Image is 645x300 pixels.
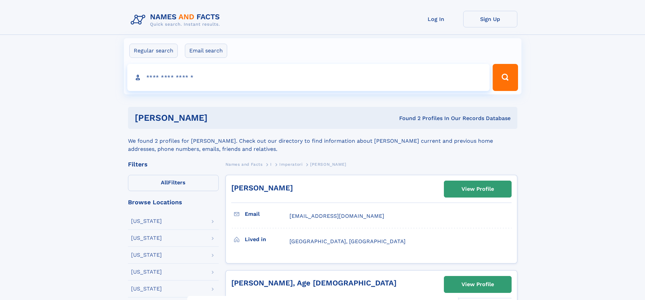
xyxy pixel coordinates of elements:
div: View Profile [461,277,494,292]
a: Imperatori [279,160,302,168]
label: Regular search [129,44,178,58]
div: [US_STATE] [131,218,162,224]
div: [US_STATE] [131,235,162,241]
h3: Lived in [245,234,289,245]
a: [PERSON_NAME] [231,184,293,192]
div: [US_STATE] [131,286,162,292]
div: [US_STATE] [131,252,162,258]
span: All [161,179,168,186]
span: [EMAIL_ADDRESS][DOMAIN_NAME] [289,213,384,219]
div: View Profile [461,181,494,197]
a: Log In [409,11,463,27]
span: [PERSON_NAME] [310,162,346,167]
div: Found 2 Profiles In Our Records Database [303,115,511,122]
a: I [270,160,272,168]
div: Filters [128,161,219,167]
div: [US_STATE] [131,269,162,275]
input: search input [127,64,490,91]
a: [PERSON_NAME], Age [DEMOGRAPHIC_DATA] [231,279,396,287]
a: View Profile [444,276,511,293]
h3: Email [245,208,289,220]
label: Email search [185,44,227,58]
div: We found 2 profiles for [PERSON_NAME]. Check out our directory to find information about [PERSON_... [128,129,517,153]
span: [GEOGRAPHIC_DATA], [GEOGRAPHIC_DATA] [289,238,406,245]
a: Sign Up [463,11,517,27]
div: Browse Locations [128,199,219,205]
span: I [270,162,272,167]
button: Search Button [493,64,518,91]
label: Filters [128,175,219,191]
a: Names and Facts [225,160,263,168]
img: Logo Names and Facts [128,11,225,29]
span: Imperatori [279,162,302,167]
h1: [PERSON_NAME] [135,114,303,122]
a: View Profile [444,181,511,197]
